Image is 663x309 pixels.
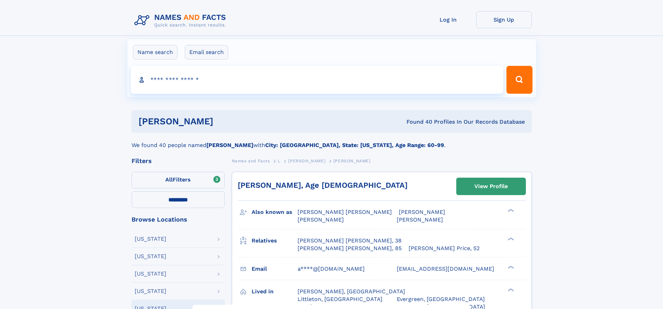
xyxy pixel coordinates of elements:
span: Evergreen, [GEOGRAPHIC_DATA] [397,296,485,302]
h3: Lived in [252,286,298,298]
h3: Also known as [252,206,298,218]
a: Names and Facts [232,156,270,165]
a: [PERSON_NAME] [PERSON_NAME], 38 [298,237,402,245]
div: ❯ [506,237,514,241]
label: Name search [133,45,177,60]
label: Filters [132,172,225,188]
span: [PERSON_NAME] [298,216,344,223]
h3: Email [252,263,298,275]
b: City: [GEOGRAPHIC_DATA], State: [US_STATE], Age Range: 60-99 [265,142,444,148]
span: [EMAIL_ADDRESS][DOMAIN_NAME] [397,265,494,272]
span: Littleton, [GEOGRAPHIC_DATA] [298,296,382,302]
span: [PERSON_NAME] [397,216,443,223]
div: Browse Locations [132,216,225,223]
a: [PERSON_NAME] [288,156,325,165]
span: L [278,159,281,163]
span: All [165,176,173,183]
span: [PERSON_NAME] [288,159,325,163]
div: Filters [132,158,225,164]
span: [PERSON_NAME], [GEOGRAPHIC_DATA] [298,288,405,295]
img: Logo Names and Facts [132,11,232,30]
span: [PERSON_NAME] [PERSON_NAME] [298,209,392,215]
a: [PERSON_NAME] Price, 52 [409,245,480,252]
a: Log In [420,11,476,28]
a: L [278,156,281,165]
a: [PERSON_NAME] [PERSON_NAME], 85 [298,245,402,252]
a: View Profile [457,178,526,195]
button: Search Button [506,66,532,94]
div: ❯ [506,287,514,292]
div: [US_STATE] [135,236,166,242]
div: ❯ [506,208,514,213]
h1: [PERSON_NAME] [139,117,310,126]
span: [PERSON_NAME] [399,209,445,215]
input: search input [131,66,504,94]
div: ❯ [506,265,514,269]
b: [PERSON_NAME] [206,142,253,148]
label: Email search [185,45,228,60]
div: View Profile [474,178,508,194]
a: Sign Up [476,11,532,28]
div: Found 40 Profiles In Our Records Database [310,118,525,126]
span: [PERSON_NAME] [333,159,371,163]
a: [PERSON_NAME], Age [DEMOGRAPHIC_DATA] [238,181,408,190]
div: [US_STATE] [135,254,166,259]
div: We found 40 people named with . [132,133,532,149]
h3: Relatives [252,235,298,247]
div: [US_STATE] [135,271,166,277]
div: [US_STATE] [135,288,166,294]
